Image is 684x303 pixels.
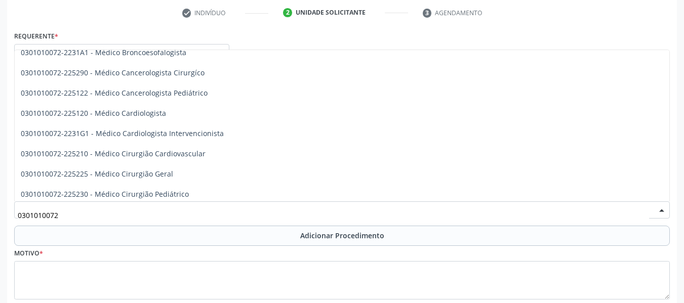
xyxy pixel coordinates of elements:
span: 0301010072-225210 - Médico Cirurgião Cardiovascular [21,149,206,158]
div: 2 [283,8,292,17]
span: 0301010072-225122 - Médico Cancerologista Pediátrico [21,88,208,98]
span: 0301010072-2231A1 - Médico Broncoesofalogista [21,48,186,57]
span: Paciente [18,48,209,58]
div: Unidade solicitante [296,8,366,17]
label: Motivo [14,246,43,262]
span: 0301010072-225230 - Médico Cirurgião Pediátrico [21,189,189,199]
span: 0301010072-225290 - Médico Cancerologista Cirurgíco [21,68,205,77]
span: Adicionar Procedimento [300,230,384,241]
button: Adicionar Procedimento [14,226,670,246]
span: 0301010072-2231G1 - Médico Cardiologista Intervencionista [21,128,224,138]
input: Buscar por procedimento [18,205,649,225]
label: Requerente [14,28,58,44]
span: 0301010072-225225 - Médico Cirurgião Geral [21,169,173,179]
span: 0301010072-225120 - Médico Cardiologista [21,108,166,118]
